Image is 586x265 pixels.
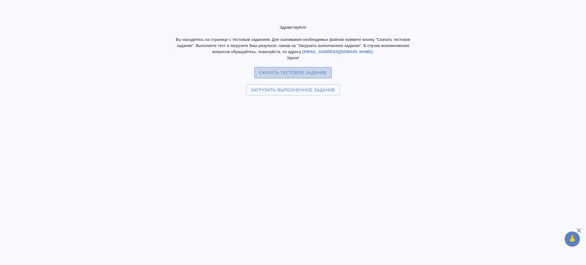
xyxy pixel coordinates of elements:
[259,69,327,77] span: Скачать тестовое задание
[302,49,373,54] a: [EMAIL_ADDRESS][DOMAIN_NAME]
[565,231,580,247] button: 🙏
[246,84,340,96] label: Загрузить выполненное задание
[171,24,415,61] p: Здравствуйте! Вы находитесь на странице с тестовым заданием. Для скачивания необходимых файлов на...
[567,233,577,245] span: 🙏
[251,86,335,94] span: Загрузить выполненное задание
[254,67,331,78] button: Скачать тестовое задание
